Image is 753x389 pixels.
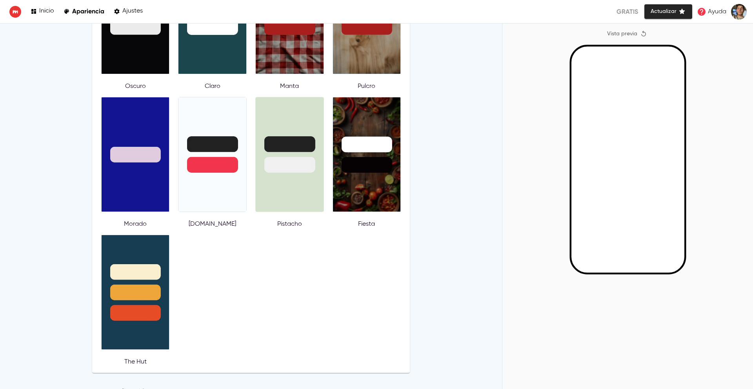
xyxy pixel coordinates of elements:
iframe: Mobile Preview [571,47,684,273]
button: Actualizar [644,4,692,19]
p: Apariencia [72,7,104,15]
a: Ayuda [695,5,729,19]
span: Actualizar [651,7,686,16]
p: Inicio [39,7,54,15]
p: Manta [253,82,327,91]
p: Gratis [617,7,638,16]
p: Morado [98,219,173,229]
a: Apariencia [64,6,104,17]
p: Pulcro [330,82,404,91]
p: Claro [175,82,249,91]
a: Inicio [31,6,54,17]
p: Ayuda [708,7,726,16]
a: Ajustes [114,6,143,17]
p: Fiesta [330,219,404,229]
p: Pistacho [253,219,327,229]
p: Ajustes [122,7,143,15]
p: The Hut [98,357,173,367]
p: Oscuro [98,82,173,91]
img: ACg8ocIKHYCq4fzebXafIBHHRLNocTKPNy9wLBR0hZVq4DYDuIDRbfad=s96-c [731,4,747,20]
p: [DOMAIN_NAME] [175,219,249,229]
